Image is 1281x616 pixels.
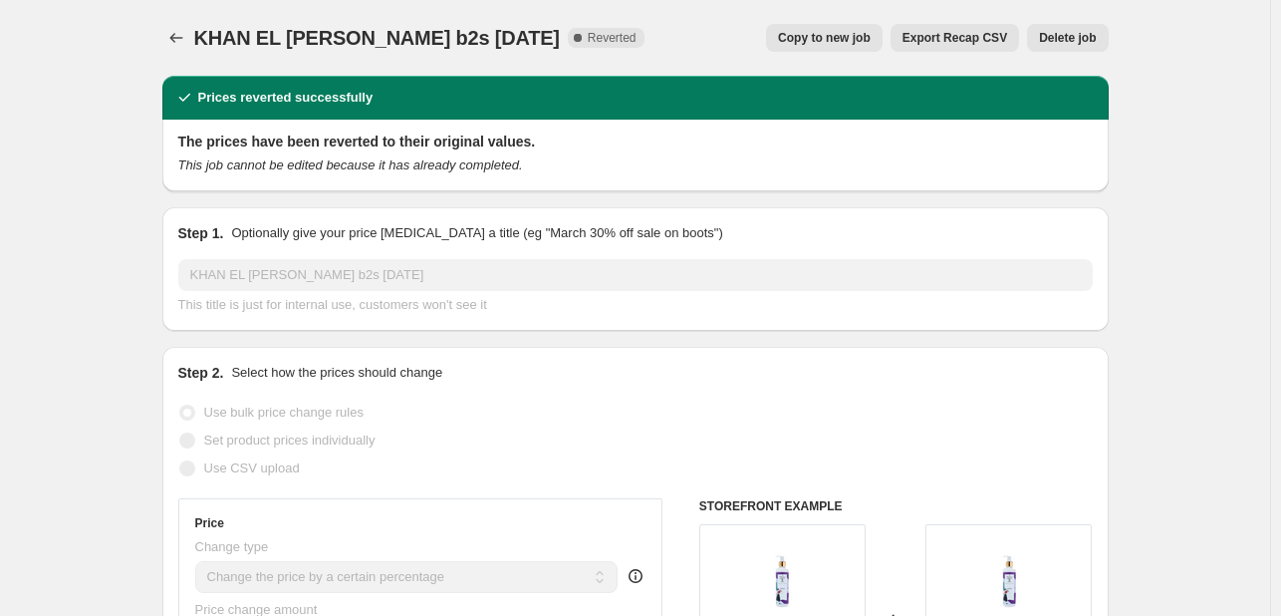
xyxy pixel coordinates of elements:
h2: Prices reverted successfully [198,88,374,108]
span: Delete job [1039,30,1096,46]
span: Set product prices individually [204,433,376,448]
p: Select how the prices should change [231,363,442,383]
h2: Step 2. [178,363,224,383]
span: This title is just for internal use, customers won't see it [178,297,487,312]
span: Reverted [588,30,637,46]
h2: The prices have been reverted to their original values. [178,132,1093,152]
i: This job cannot be edited because it has already completed. [178,157,523,172]
span: Use bulk price change rules [204,405,364,420]
img: bllavender_80x.png [742,535,822,615]
div: help [626,566,645,586]
span: Export Recap CSV [902,30,1007,46]
span: Use CSV upload [204,461,300,475]
span: Change type [195,539,269,554]
h3: Price [195,515,224,531]
input: 30% off holiday sale [178,259,1093,291]
button: Copy to new job [766,24,883,52]
span: KHAN EL [PERSON_NAME] b2s [DATE] [194,27,560,49]
h6: STOREFRONT EXAMPLE [699,498,1093,514]
p: Optionally give your price [MEDICAL_DATA] a title (eg "March 30% off sale on boots") [231,223,722,243]
h2: Step 1. [178,223,224,243]
button: Export Recap CSV [891,24,1019,52]
span: Copy to new job [778,30,871,46]
button: Price change jobs [162,24,190,52]
button: Delete job [1027,24,1108,52]
img: bllavender_80x.png [969,535,1049,615]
